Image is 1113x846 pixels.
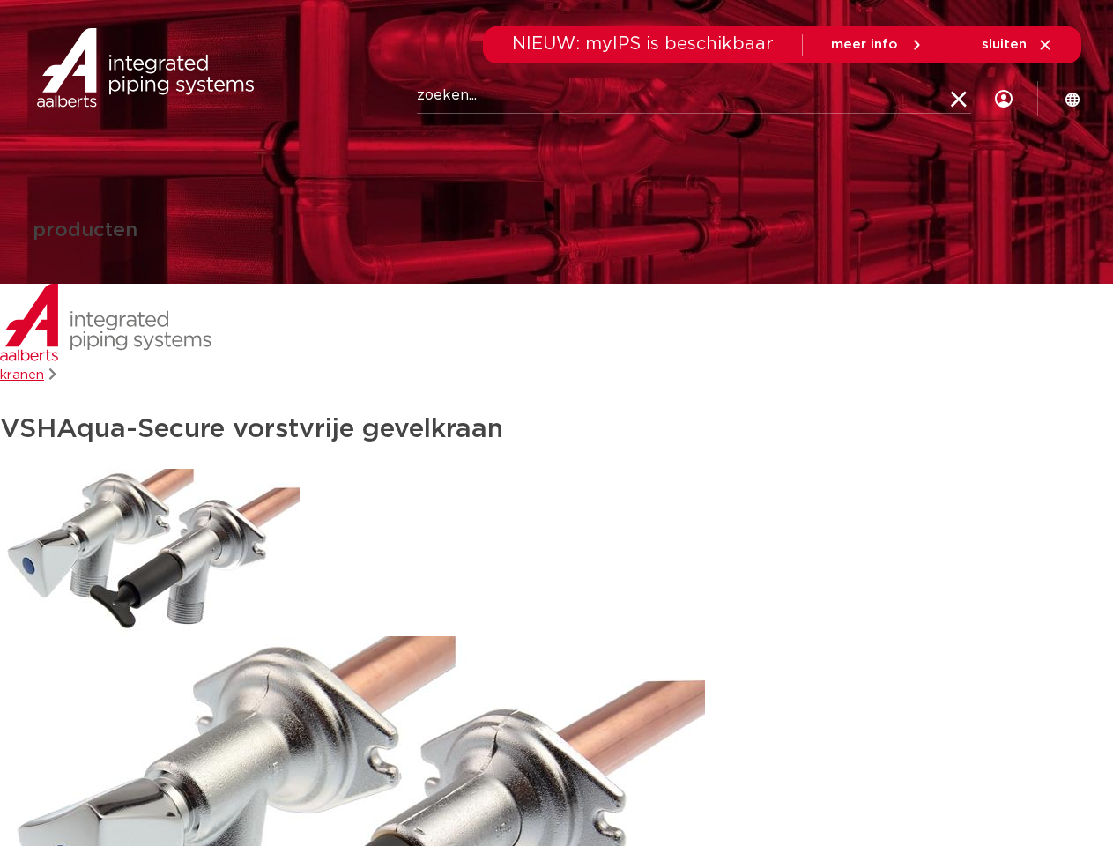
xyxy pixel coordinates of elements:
span: meer info [831,38,898,51]
span: NIEUW: myIPS is beschikbaar [512,35,774,53]
a: meer info [831,37,924,53]
h1: producten [33,221,137,241]
input: zoeken... [417,78,971,114]
a: sluiten [982,37,1053,53]
span: sluiten [982,38,1027,51]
